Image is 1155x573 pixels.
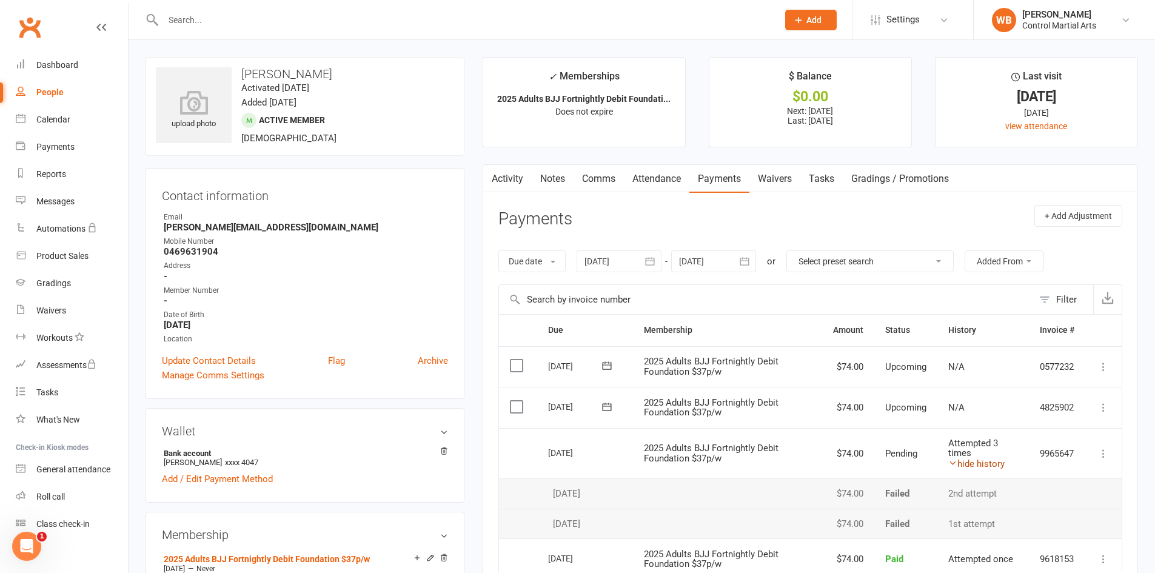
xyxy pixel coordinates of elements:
div: Date of Birth [164,309,448,321]
a: Manage Comms Settings [162,368,264,383]
div: Reports [36,169,66,179]
div: Last visit [1011,69,1062,90]
div: Gradings [36,278,71,288]
a: view attendance [1005,121,1067,131]
div: Location [164,333,448,345]
a: People [16,79,128,106]
a: Workouts [16,324,128,352]
td: $74.00 [822,346,874,387]
div: [DATE] [548,443,604,462]
span: Settings [886,6,920,33]
a: Payments [689,165,749,193]
div: What's New [36,415,80,424]
div: General attendance [36,464,110,474]
div: Tasks [36,387,58,397]
div: $0.00 [720,90,900,103]
span: 2025 Adults BJJ Fortnightly Debit Foundation $37p/w [644,443,778,464]
div: Messages [36,196,75,206]
td: Failed [874,509,937,539]
h3: Payments [498,210,572,229]
a: Dashboard [16,52,128,79]
th: History [937,315,1029,346]
span: Add [806,15,822,25]
a: Calendar [16,106,128,133]
span: Active member [259,115,325,125]
input: Search by invoice number [499,285,1033,314]
div: Product Sales [36,251,89,261]
span: [DEMOGRAPHIC_DATA] [241,133,336,144]
div: WB [992,8,1016,32]
a: hide history [948,458,1005,469]
div: [DATE] [548,489,622,499]
a: Flag [328,354,345,368]
h3: Membership [162,528,448,541]
span: xxxx 4047 [225,458,258,467]
button: Add [785,10,837,30]
h3: Contact information [162,184,448,203]
span: N/A [948,361,965,372]
div: or [767,254,775,269]
div: [DATE] [548,519,622,529]
th: Invoice # [1029,315,1085,346]
div: $ Balance [789,69,832,90]
div: Member Number [164,285,448,297]
a: Waivers [16,297,128,324]
div: Dashboard [36,60,78,70]
li: [PERSON_NAME] [162,447,448,469]
span: Does not expire [555,107,613,116]
button: Due date [498,250,566,272]
th: Membership [633,315,822,346]
div: Assessments [36,360,96,370]
a: Archive [418,354,448,368]
button: Added From [965,250,1044,272]
a: General attendance kiosk mode [16,456,128,483]
div: Control Martial Arts [1022,20,1096,31]
div: Memberships [549,69,620,91]
a: Gradings [16,270,128,297]
p: Next: [DATE] Last: [DATE] [720,106,900,126]
a: Messages [16,188,128,215]
span: Upcoming [885,361,926,372]
span: Paid [885,554,903,565]
strong: 0469631904 [164,246,448,257]
span: Attempted 3 times [948,438,998,459]
div: People [36,87,64,97]
th: Amount [822,315,874,346]
h3: Wallet [162,424,448,438]
th: Status [874,315,937,346]
a: Tasks [800,165,843,193]
a: Class kiosk mode [16,511,128,538]
a: Product Sales [16,243,128,270]
td: $74.00 [822,478,874,509]
span: Never [196,565,215,573]
span: Upcoming [885,402,926,413]
a: Roll call [16,483,128,511]
a: Add / Edit Payment Method [162,472,273,486]
a: Assessments [16,352,128,379]
time: Added [DATE] [241,97,296,108]
div: Filter [1056,292,1077,307]
a: Activity [483,165,532,193]
span: 2025 Adults BJJ Fortnightly Debit Foundation $37p/w [644,549,778,570]
div: Calendar [36,115,70,124]
td: 0577232 [1029,346,1085,387]
div: Automations [36,224,85,233]
a: What's New [16,406,128,434]
i: ✓ [549,71,557,82]
div: [DATE] [548,397,604,416]
div: Workouts [36,333,73,343]
time: Activated [DATE] [241,82,309,93]
td: 4825902 [1029,387,1085,428]
td: 2nd attempt [937,478,1029,509]
div: Address [164,260,448,272]
td: Failed [874,478,937,509]
div: Class check-in [36,519,90,529]
td: $74.00 [822,509,874,539]
span: 1 [37,532,47,541]
div: Roll call [36,492,65,501]
div: Email [164,212,448,223]
h3: [PERSON_NAME] [156,67,454,81]
strong: - [164,295,448,306]
strong: Bank account [164,449,442,458]
span: [DATE] [164,565,185,573]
